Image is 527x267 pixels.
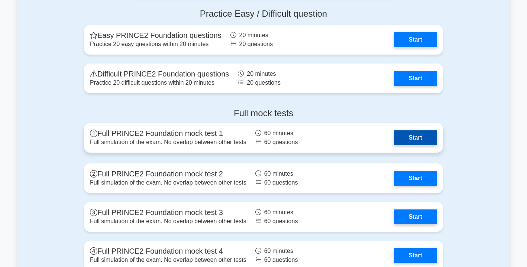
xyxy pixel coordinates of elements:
[84,108,443,119] h4: Full mock tests
[394,32,437,47] a: Start
[84,9,443,19] h4: Practice Easy / Difficult question
[394,171,437,186] a: Start
[394,248,437,263] a: Start
[394,209,437,224] a: Start
[394,71,437,86] a: Start
[394,130,437,145] a: Start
